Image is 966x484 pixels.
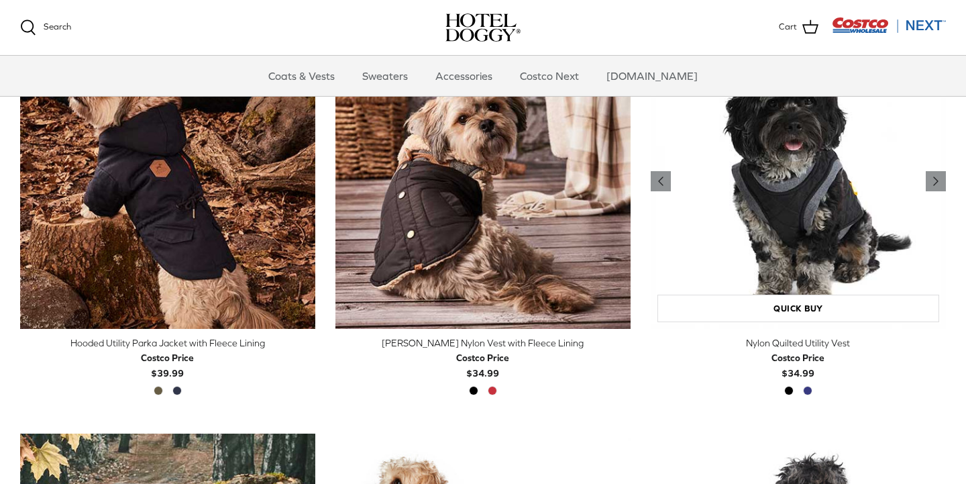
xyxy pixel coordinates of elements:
a: [DOMAIN_NAME] [594,56,710,96]
a: [PERSON_NAME] Nylon Vest with Fleece Lining Costco Price$34.99 [335,336,631,381]
a: Quick buy [657,295,939,322]
div: Costco Price [141,350,194,365]
a: Previous [926,171,946,191]
span: Cart [779,20,797,34]
a: Melton Nylon Vest with Fleece Lining [335,34,631,329]
div: Costco Price [456,350,509,365]
a: Costco Next [508,56,591,96]
a: Visit Costco Next [832,26,946,36]
a: Nylon Quilted Utility Vest [651,34,946,329]
a: Sweaters [350,56,420,96]
a: Previous [651,171,671,191]
div: Hooded Utility Parka Jacket with Fleece Lining [20,336,315,350]
b: $39.99 [141,350,194,378]
a: Search [20,19,71,36]
a: Nylon Quilted Utility Vest Costco Price$34.99 [651,336,946,381]
b: $34.99 [456,350,509,378]
a: Accessories [423,56,504,96]
img: Costco Next [832,17,946,34]
a: Cart [779,19,818,36]
b: $34.99 [771,350,824,378]
a: Hooded Utility Parka Jacket with Fleece Lining [20,34,315,329]
a: hoteldoggy.com hoteldoggycom [445,13,521,42]
img: hoteldoggycom [445,13,521,42]
div: Costco Price [771,350,824,365]
a: Coats & Vests [256,56,347,96]
div: Nylon Quilted Utility Vest [651,336,946,350]
a: Hooded Utility Parka Jacket with Fleece Lining Costco Price$39.99 [20,336,315,381]
span: Search [44,21,71,32]
div: [PERSON_NAME] Nylon Vest with Fleece Lining [335,336,631,350]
